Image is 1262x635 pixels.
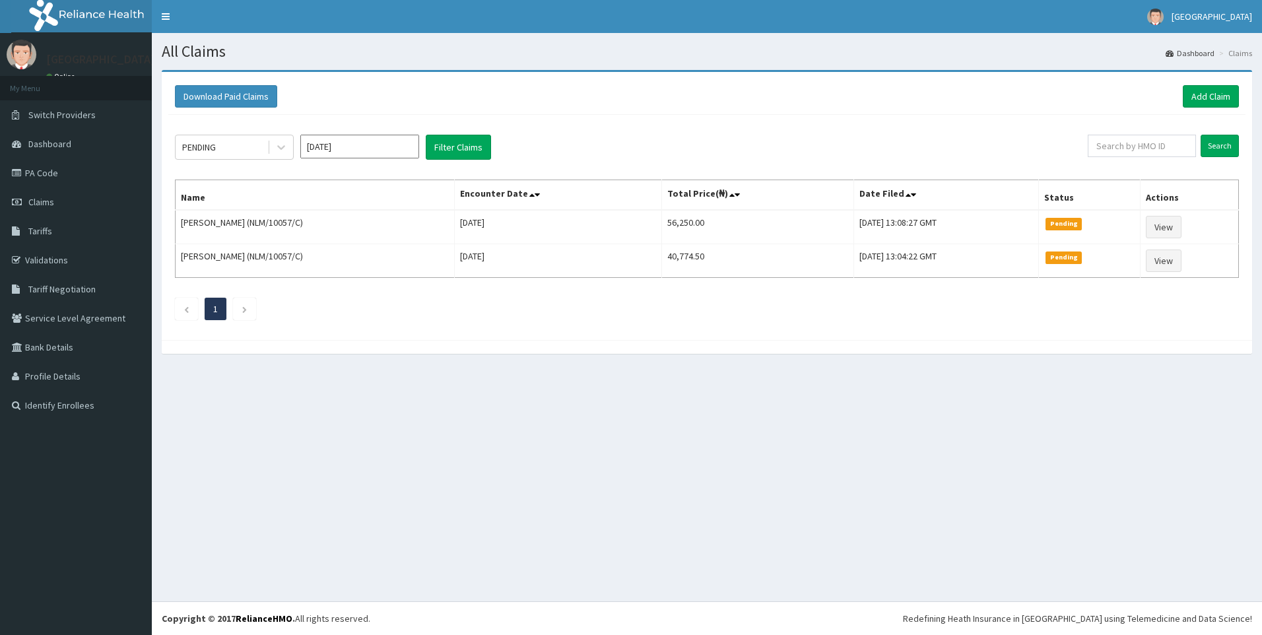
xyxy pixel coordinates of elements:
[242,303,248,315] a: Next page
[152,601,1262,635] footer: All rights reserved.
[454,180,661,211] th: Encounter Date
[1201,135,1239,157] input: Search
[7,40,36,69] img: User Image
[1046,218,1082,230] span: Pending
[182,141,216,154] div: PENDING
[1166,48,1214,59] a: Dashboard
[1216,48,1252,59] li: Claims
[454,210,661,244] td: [DATE]
[213,303,218,315] a: Page 1 is your current page
[1172,11,1252,22] span: [GEOGRAPHIC_DATA]
[903,612,1252,625] div: Redefining Heath Insurance in [GEOGRAPHIC_DATA] using Telemedicine and Data Science!
[46,53,155,65] p: [GEOGRAPHIC_DATA]
[426,135,491,160] button: Filter Claims
[175,85,277,108] button: Download Paid Claims
[28,196,54,208] span: Claims
[1046,251,1082,263] span: Pending
[162,43,1252,60] h1: All Claims
[28,138,71,150] span: Dashboard
[46,72,78,81] a: Online
[236,613,292,624] a: RelianceHMO
[1039,180,1141,211] th: Status
[28,225,52,237] span: Tariffs
[853,180,1039,211] th: Date Filed
[853,244,1039,278] td: [DATE] 13:04:22 GMT
[162,613,295,624] strong: Copyright © 2017 .
[1088,135,1196,157] input: Search by HMO ID
[28,109,96,121] span: Switch Providers
[183,303,189,315] a: Previous page
[661,210,853,244] td: 56,250.00
[1141,180,1239,211] th: Actions
[1147,9,1164,25] img: User Image
[661,180,853,211] th: Total Price(₦)
[176,180,455,211] th: Name
[300,135,419,158] input: Select Month and Year
[1183,85,1239,108] a: Add Claim
[661,244,853,278] td: 40,774.50
[28,283,96,295] span: Tariff Negotiation
[1146,250,1181,272] a: View
[176,210,455,244] td: [PERSON_NAME] (NLM/10057/C)
[1146,216,1181,238] a: View
[454,244,661,278] td: [DATE]
[853,210,1039,244] td: [DATE] 13:08:27 GMT
[176,244,455,278] td: [PERSON_NAME] (NLM/10057/C)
